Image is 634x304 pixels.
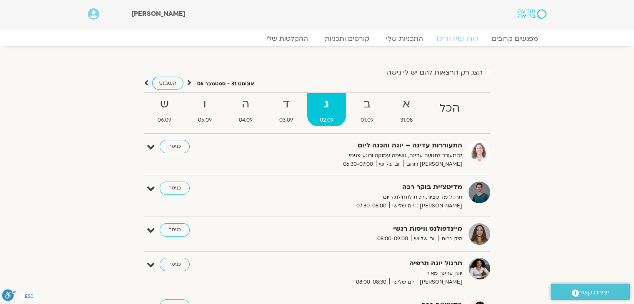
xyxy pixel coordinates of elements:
span: 05.09 [185,116,224,125]
a: כניסה [160,182,190,195]
span: השבוע [159,79,177,87]
span: [PERSON_NAME] [417,278,462,287]
span: 31.08 [388,116,425,125]
a: ההקלטות שלי [258,35,316,43]
a: מפגשים קרובים [484,35,546,43]
p: להתעורר לתנועה עדינה, נשימה עמוקה ורוגע פנימי [258,151,462,160]
span: [PERSON_NAME] [417,202,462,210]
p: יוגה עדינה מאוד [258,269,462,278]
span: [PERSON_NAME] רוחם [403,160,462,169]
a: א31.08 [388,93,425,126]
span: יום שלישי [389,202,417,210]
a: קורסים ותכניות [316,35,378,43]
strong: ש [145,95,184,114]
a: ו05.09 [185,93,224,126]
a: ג02.09 [307,93,346,126]
span: 02.09 [307,116,346,125]
span: יצירת קשר [579,287,609,298]
span: 08:00-08:30 [353,278,389,287]
label: הצג רק הרצאות להם יש לי גישה [387,69,483,76]
a: כניסה [160,258,190,271]
span: 01.09 [348,116,386,125]
span: 06:30-07:00 [340,160,376,169]
strong: ו [185,95,224,114]
a: כניסה [160,140,190,153]
a: ב01.09 [348,93,386,126]
strong: הכל [427,99,472,118]
span: [PERSON_NAME] [131,9,185,18]
p: תרגול מדיטציות רכות לתחילת היום [258,193,462,202]
strong: ד [267,95,306,114]
span: הילן נבות [439,234,462,243]
a: השבוע [152,77,183,90]
nav: Menu [88,35,546,43]
a: כניסה [160,223,190,237]
a: ש06.09 [145,93,184,126]
p: אוגוסט 31 - ספטמבר 06 [197,80,254,88]
a: הכל [427,93,472,126]
a: ד03.09 [267,93,306,126]
strong: ה [226,95,265,114]
strong: התעוררות עדינה – יוגה והכנה ליום [258,140,462,151]
a: ה04.09 [226,93,265,126]
span: 08:00-09:00 [374,234,411,243]
a: יצירת קשר [551,284,630,300]
span: יום שלישי [389,278,417,287]
a: התכניות שלי [378,35,431,43]
a: לוח שידורים [426,34,489,44]
strong: תרגול יוגה תרפיה [258,258,462,269]
span: 06.09 [145,116,184,125]
strong: ב [348,95,386,114]
span: 07:30-08:00 [353,202,389,210]
span: יום שלישי [376,160,403,169]
span: 04.09 [226,116,265,125]
span: 03.09 [267,116,306,125]
strong: א [388,95,425,114]
strong: מדיטציית בוקר רכה [258,182,462,193]
strong: מיינדפולנס וויסות רגשי [258,223,462,234]
span: יום שלישי [411,234,439,243]
strong: ג [307,95,346,114]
